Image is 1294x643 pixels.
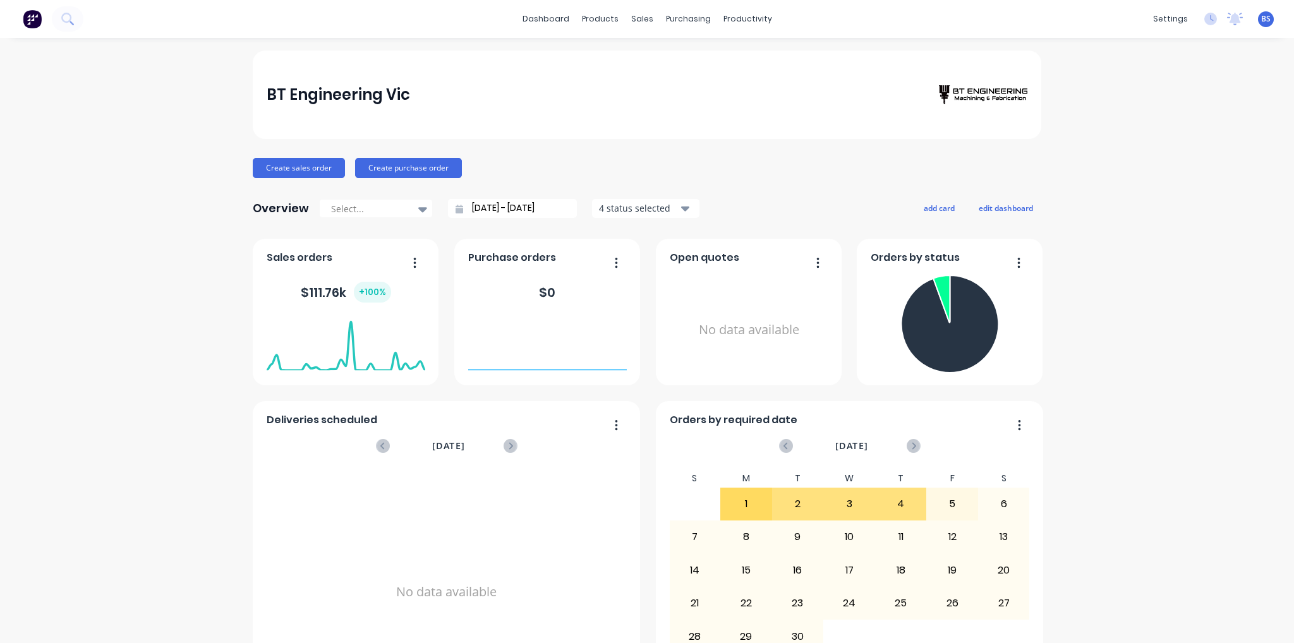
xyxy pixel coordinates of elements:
[916,200,963,216] button: add card
[824,488,874,520] div: 3
[354,282,391,303] div: + 100 %
[267,82,410,107] div: BT Engineering Vic
[669,469,721,488] div: S
[670,270,828,390] div: No data available
[23,9,42,28] img: Factory
[824,521,874,553] div: 10
[876,587,926,619] div: 25
[773,587,823,619] div: 23
[835,439,868,453] span: [DATE]
[516,9,576,28] a: dashboard
[773,555,823,586] div: 16
[660,9,717,28] div: purchasing
[721,488,771,520] div: 1
[871,250,960,265] span: Orders by status
[927,488,977,520] div: 5
[721,521,771,553] div: 8
[927,587,977,619] div: 26
[670,555,720,586] div: 14
[721,587,771,619] div: 22
[625,9,660,28] div: sales
[592,199,699,218] button: 4 status selected
[720,469,772,488] div: M
[301,282,391,303] div: $ 111.76k
[970,200,1041,216] button: edit dashboard
[670,521,720,553] div: 7
[468,250,556,265] span: Purchase orders
[979,488,1029,520] div: 6
[876,488,926,520] div: 4
[926,469,978,488] div: F
[824,555,874,586] div: 17
[773,488,823,520] div: 2
[599,201,679,215] div: 4 status selected
[979,521,1029,553] div: 13
[876,555,926,586] div: 18
[1261,13,1271,25] span: BS
[267,250,332,265] span: Sales orders
[823,469,875,488] div: W
[927,555,977,586] div: 19
[979,587,1029,619] div: 27
[876,521,926,553] div: 11
[670,587,720,619] div: 21
[717,9,778,28] div: productivity
[253,158,345,178] button: Create sales order
[824,587,874,619] div: 24
[539,283,555,302] div: $ 0
[432,439,465,453] span: [DATE]
[772,469,824,488] div: T
[253,196,309,221] div: Overview
[355,158,462,178] button: Create purchase order
[927,521,977,553] div: 12
[670,412,797,428] span: Orders by required date
[939,85,1027,104] img: BT Engineering Vic
[875,469,927,488] div: T
[670,250,739,265] span: Open quotes
[576,9,625,28] div: products
[979,555,1029,586] div: 20
[1147,9,1194,28] div: settings
[978,469,1030,488] div: S
[773,521,823,553] div: 9
[721,555,771,586] div: 15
